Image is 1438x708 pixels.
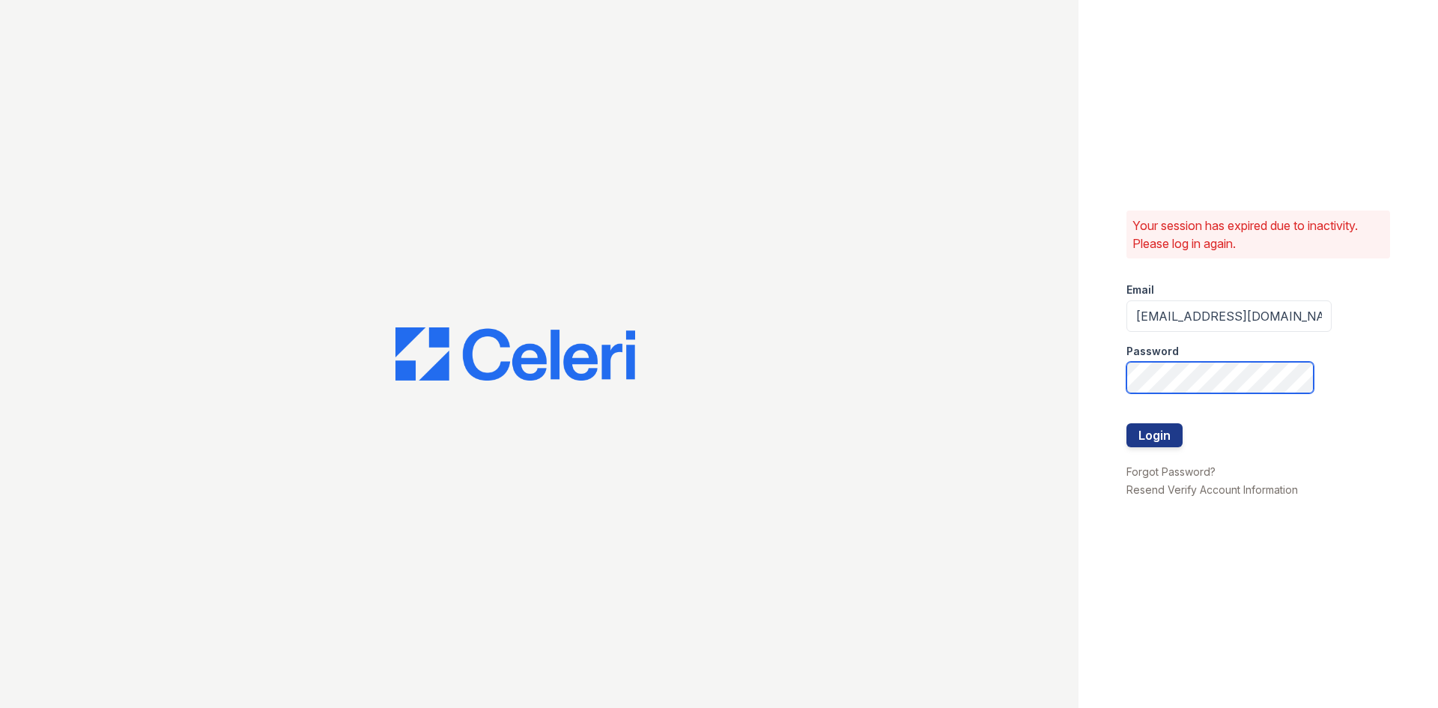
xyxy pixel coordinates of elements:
[1126,465,1216,478] a: Forgot Password?
[1132,217,1384,252] p: Your session has expired due to inactivity. Please log in again.
[1126,282,1154,297] label: Email
[1126,344,1179,359] label: Password
[395,327,635,381] img: CE_Logo_Blue-a8612792a0a2168367f1c8372b55b34899dd931a85d93a1a3d3e32e68fde9ad4.png
[1126,423,1183,447] button: Login
[1126,483,1298,496] a: Resend Verify Account Information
